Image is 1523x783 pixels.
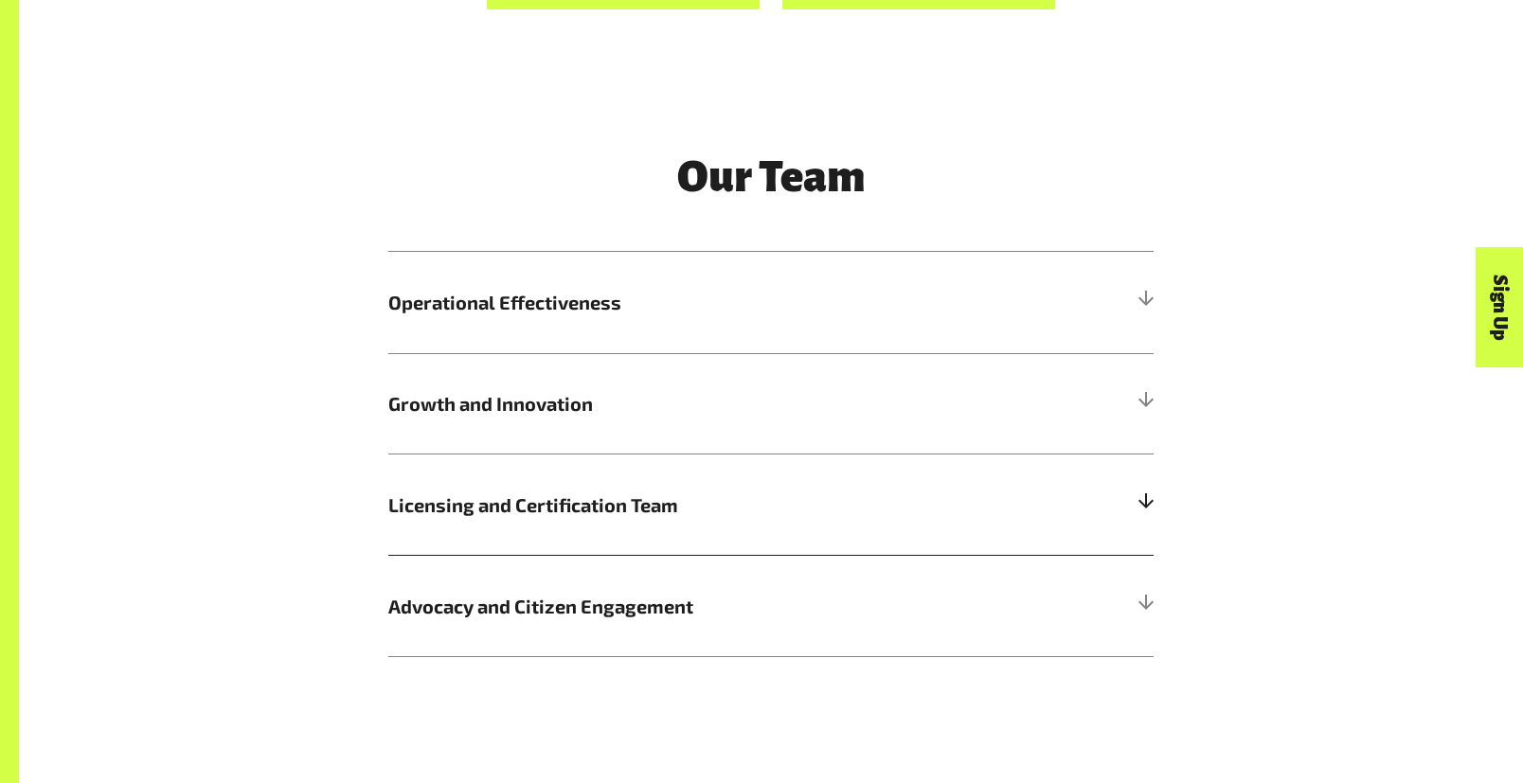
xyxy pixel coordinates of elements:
[388,288,962,316] span: Operational Effectiveness
[388,389,962,418] span: Growth and Innovation
[388,490,962,519] span: Licensing and Certification Team
[388,592,962,620] span: Advocacy and Citizen Engagement
[388,153,1154,201] h2: Our Team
